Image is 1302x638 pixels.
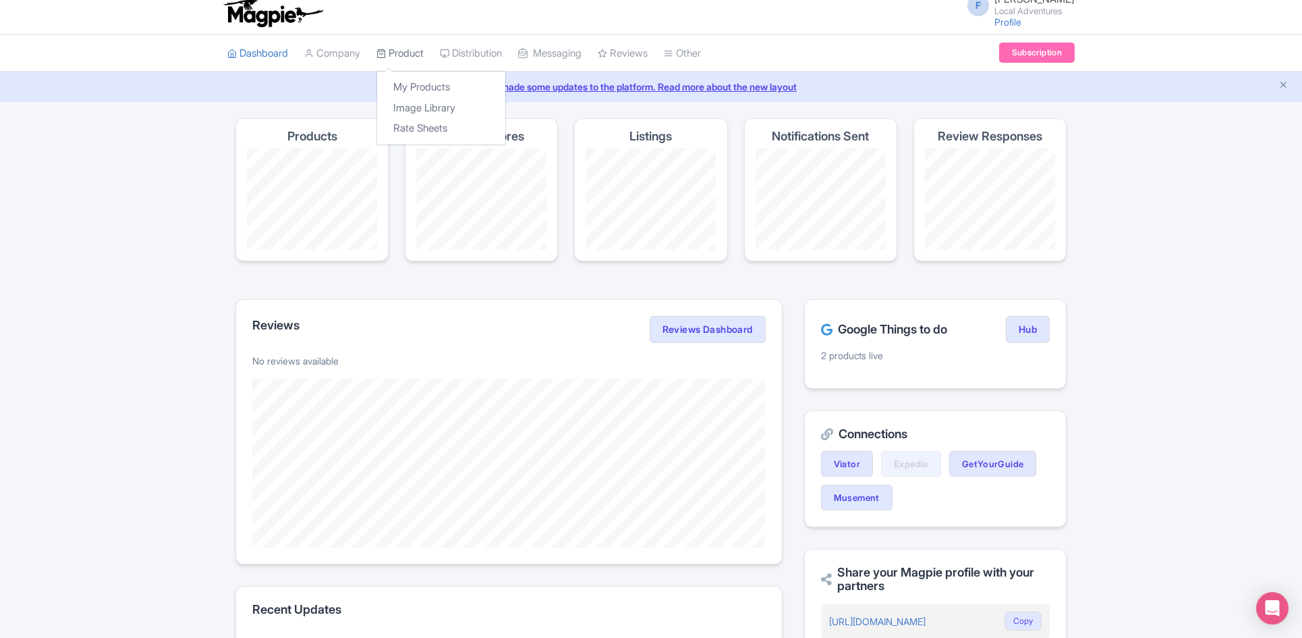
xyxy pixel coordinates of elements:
a: Product [376,35,424,72]
small: Local Adventures [994,7,1075,16]
a: Distribution [440,35,502,72]
h2: Share your Magpie profile with your partners [821,566,1050,593]
h4: Products [287,130,337,143]
div: Open Intercom Messenger [1256,592,1289,624]
a: We made some updates to the platform. Read more about the new layout [8,80,1294,94]
a: Reviews [598,35,648,72]
a: Company [304,35,360,72]
a: Viator [821,451,873,477]
button: Close announcement [1278,78,1289,94]
a: GetYourGuide [949,451,1037,477]
a: Other [664,35,701,72]
a: Profile [994,16,1021,28]
p: 2 products live [821,348,1050,363]
a: Reviews Dashboard [650,316,766,343]
a: Messaging [518,35,582,72]
a: Expedia [881,451,941,477]
a: Dashboard [227,35,288,72]
h4: Listings [629,130,672,143]
h2: Google Things to do [821,323,947,336]
h4: Notifications Sent [772,130,869,143]
a: Image Library [377,98,505,119]
h4: Review Responses [938,130,1042,143]
h2: Reviews [252,319,300,332]
a: Rate Sheets [377,118,505,139]
a: My Products [377,77,505,98]
a: Subscription [999,43,1075,63]
a: [URL][DOMAIN_NAME] [829,616,926,627]
a: Musement [821,485,893,510]
h2: Connections [821,427,1050,441]
a: Hub [1006,316,1050,343]
h2: Recent Updates [252,603,766,616]
button: Copy [1004,612,1042,631]
p: No reviews available [252,354,766,368]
